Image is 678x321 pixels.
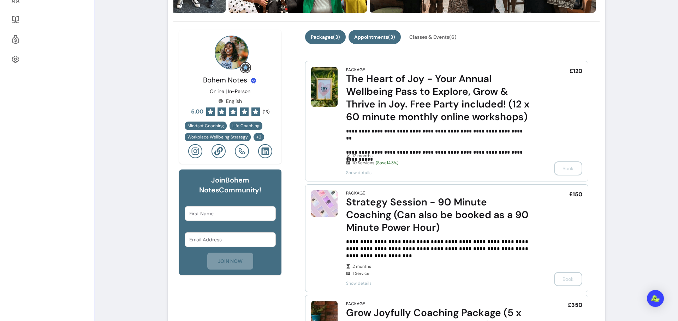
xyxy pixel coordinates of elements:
[647,290,664,307] div: Open Intercom Messenger
[352,271,531,276] span: 1 Service
[203,75,247,85] span: Bohem Notes
[263,109,269,115] span: ( 13 )
[8,31,22,48] a: Refer & Earn
[255,134,263,140] span: + 2
[376,160,398,166] span: (Save 14.3 %)
[352,264,531,269] span: 2 months
[215,36,249,69] img: Provider image
[551,67,582,175] div: £120
[311,190,338,217] img: Strategy Session - 90 Minute Coaching (Can also be booked as a 90 Minute Power Hour)
[346,301,365,307] div: Package
[346,280,531,286] span: Show details
[232,123,260,129] span: Life Coaching
[210,88,250,95] p: Online | In-Person
[218,98,242,105] div: English
[346,67,365,73] div: Package
[346,73,531,123] div: The Heart of Joy - Your Annual Wellbeing Pass to Explore, Grow & Thrive in Joy. Free Party includ...
[352,153,531,159] span: 12 months
[311,67,338,107] img: The Heart of Joy - Your Annual Wellbeing Pass to Explore, Grow & Thrive in Joy. Free Party includ...
[189,210,272,217] input: First Name
[346,170,531,175] span: Show details
[185,175,276,195] h6: Join Bohem Notes Community!
[349,30,401,44] button: Appointments(3)
[188,134,248,140] span: Workplace Wellbeing Strategy
[188,123,224,129] span: Mindset Coaching
[189,236,272,243] input: Email Address
[346,190,365,196] div: Package
[305,30,346,44] button: Packages(3)
[352,160,531,166] span: 10 Services
[8,51,22,68] a: Settings
[8,11,22,28] a: Resources
[551,190,582,286] div: £150
[191,107,203,116] span: 5.00
[404,30,462,44] button: Classes & Events(6)
[346,196,531,234] div: Strategy Session - 90 Minute Coaching (Can also be booked as a 90 Minute Power Hour)
[241,63,250,72] img: Grow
